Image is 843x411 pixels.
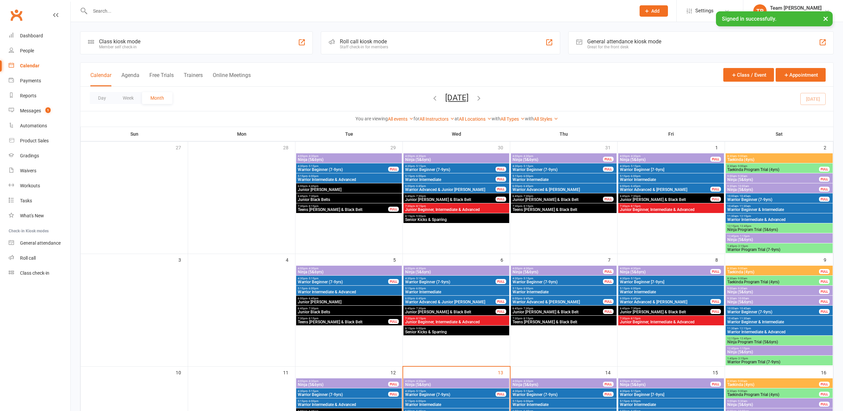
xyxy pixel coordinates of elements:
strong: for [413,116,419,121]
span: - 10:45am [738,307,751,310]
span: Junior Beginner, Intermediate & Advanced [620,208,723,212]
span: 10:00am [727,195,819,198]
div: FULL [710,269,721,274]
button: Agenda [121,72,139,86]
span: 9:00am [727,287,819,290]
span: 9:30am [727,185,819,188]
a: People [9,43,70,58]
span: Warrior Beginner (7-9yrs) [297,168,388,172]
span: Warrior Advanced & [PERSON_NAME] [620,188,711,192]
div: FULL [603,279,614,284]
span: - 4:30pm [307,267,318,270]
span: - 6:45pm [307,297,318,300]
span: Settings [695,3,714,18]
strong: at [455,116,459,121]
div: Class check-in [20,270,49,276]
span: - 7:30pm [415,195,426,198]
span: Junior Black Belts [297,310,400,314]
span: Ninja (5&6yrs) [620,158,711,162]
span: 4:00pm [620,267,711,270]
th: Thu [510,127,618,141]
span: - 6:00pm [307,175,318,178]
div: 3 [178,254,188,265]
span: Taekinda Program Trial (4yrs) [727,280,819,284]
span: - 9:00am [737,155,747,158]
span: - 6:00pm [415,287,426,290]
span: - 4:30pm [630,267,641,270]
span: Ninja (5&6yrs) [512,270,603,274]
div: Messages [20,108,41,113]
span: Ninja (5&6yrs) [405,270,508,274]
span: 7:30pm [405,205,508,208]
span: - 7:30pm [630,307,641,310]
span: 6:45pm [297,307,400,310]
span: 1 [45,107,51,113]
span: Warrior Advanced & Junior [PERSON_NAME] [405,188,496,192]
div: FULL [710,187,721,192]
span: Add [651,8,660,14]
div: Team [PERSON_NAME] [770,5,822,11]
span: - 4:30pm [415,155,426,158]
a: Clubworx [8,7,25,23]
div: FULL [603,197,614,202]
span: 4:30pm [297,277,388,280]
button: Add [640,5,668,17]
span: - 7:30pm [415,307,426,310]
div: Calendar [20,63,39,68]
span: 6:45pm [297,195,400,198]
span: - 4:30pm [522,267,533,270]
span: 5:15pm [405,175,496,178]
span: 4:30pm [405,277,496,280]
span: Warrior Advanced & Junior [PERSON_NAME] [405,300,496,304]
button: Trainers [184,72,203,86]
span: 4:30pm [620,165,723,168]
a: All Locations [459,116,492,122]
span: Warrior Beginner (7-9yrs) [405,168,496,172]
span: 9:00am [727,175,819,178]
div: 9 [824,254,833,265]
span: Warrior Beginner & Intermediate [727,208,831,212]
a: All Types [501,116,525,122]
span: Warrior Program Trial (7-9yrs) [727,248,831,252]
span: Warrior Beginner (7-9yrs) [512,280,603,284]
span: 1:45pm [727,245,831,248]
span: - 6:45pm [415,297,426,300]
div: FULL [710,299,721,304]
span: 6:45pm [405,195,496,198]
a: Gradings [9,148,70,163]
span: - 4:30pm [630,155,641,158]
span: 9:30am [727,297,819,300]
span: - 10:00am [737,297,749,300]
th: Sun [81,127,188,141]
span: - 5:15pm [415,165,426,168]
div: 4 [286,254,295,265]
span: Warrior Intermediate & Advanced [297,178,400,182]
button: Online Meetings [213,72,251,86]
span: - 6:45pm [415,185,426,188]
span: - 7:30pm [630,195,641,198]
span: - 4:30pm [307,155,318,158]
span: Taekinda (4yrs) [727,158,831,162]
div: FULL [819,299,830,304]
button: Free Trials [149,72,174,86]
span: - 4:30pm [522,155,533,158]
span: 4:30pm [620,277,723,280]
span: 6:45pm [512,307,603,310]
span: - 8:15pm [522,205,533,208]
span: Ninja (5&6yrs) [297,158,400,162]
span: - 7:30pm [307,195,318,198]
span: - 1:15pm [739,235,750,238]
a: Reports [9,88,70,103]
button: Class / Event [723,68,774,82]
span: Taekinda (4yrs) [727,270,819,274]
div: FULL [819,269,830,274]
div: FULL [496,309,506,314]
span: Teens [PERSON_NAME] & Black Belt [512,208,615,212]
div: Roll call [20,255,36,261]
span: - 9:30am [737,287,747,290]
span: - 12:15pm [738,215,751,218]
span: - 10:45am [738,195,751,198]
div: Dashboard [20,33,43,38]
span: - 5:15pm [630,277,641,280]
div: 1 [715,142,725,153]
